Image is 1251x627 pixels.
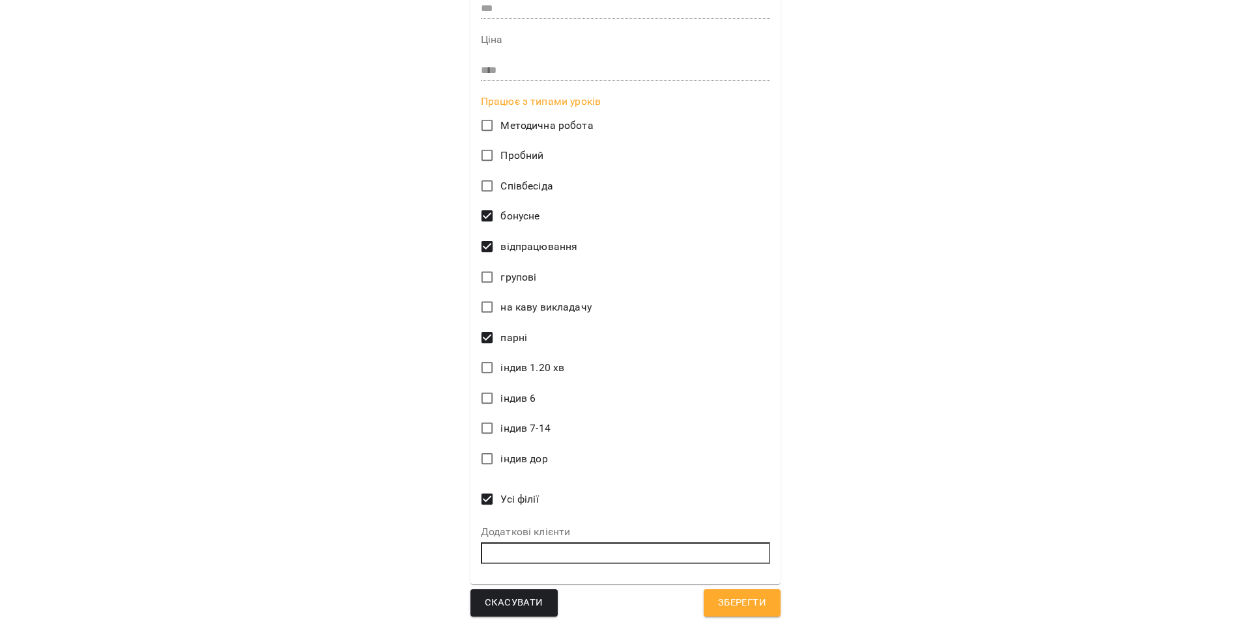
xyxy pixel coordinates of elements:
button: Зберегти [704,589,781,617]
span: індив 6 [500,391,536,406]
span: Співбесіда [500,178,553,194]
label: Працює з типами уроків [481,96,770,107]
span: групові [500,270,536,285]
span: відпрацювання [500,239,577,255]
label: Ціна [481,35,770,45]
span: індив дор [500,451,547,467]
span: індив 1.20 хв [500,360,564,376]
span: Скасувати [485,594,543,611]
span: Зберегти [718,594,766,611]
span: Усі філії [500,492,538,507]
span: на каву викладачу [500,300,592,315]
span: парні [500,330,527,346]
span: Методична робота [500,118,593,133]
span: Пробний [500,148,543,163]
span: індив 7-14 [500,421,550,436]
button: Скасувати [470,589,558,617]
span: бонусне [500,208,539,224]
label: Додаткові клієнти [481,527,770,537]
